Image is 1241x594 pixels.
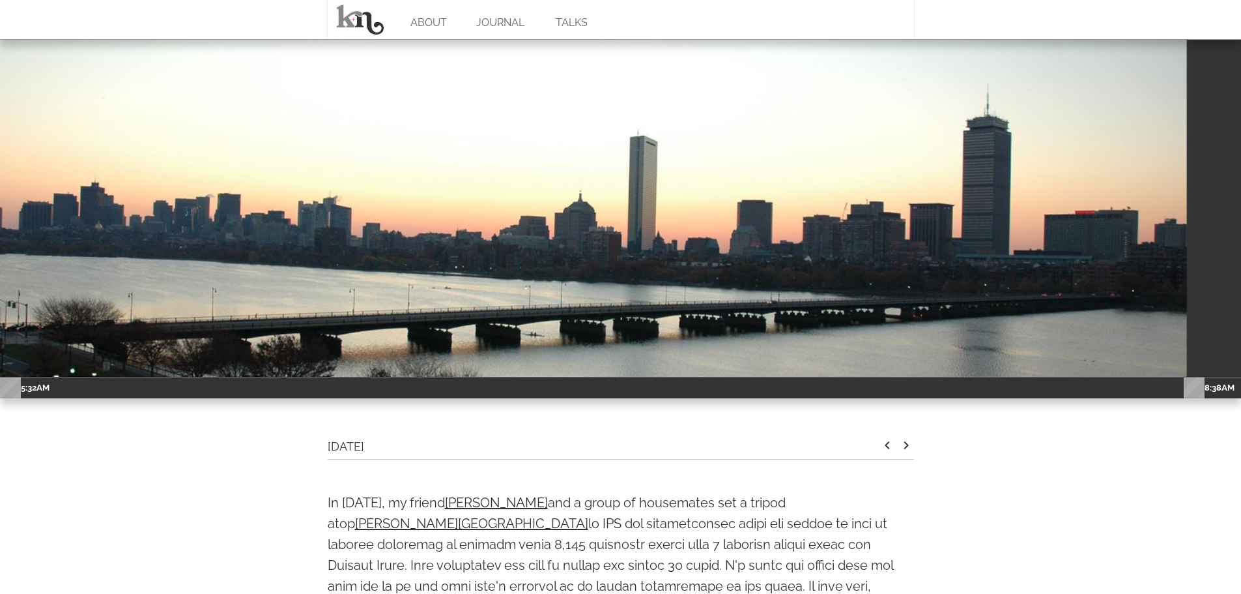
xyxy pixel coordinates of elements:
[898,438,914,453] i: keyboard_arrow_right
[1205,383,1234,393] span: 8:38AM
[879,442,895,456] a: keyboard_arrow_left
[898,442,914,456] a: keyboard_arrow_right
[879,438,895,453] i: keyboard_arrow_left
[445,495,548,511] a: [PERSON_NAME]
[355,516,588,531] a: [PERSON_NAME][GEOGRAPHIC_DATA]
[21,383,50,393] span: 5:32AM
[328,438,879,459] div: [DATE]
